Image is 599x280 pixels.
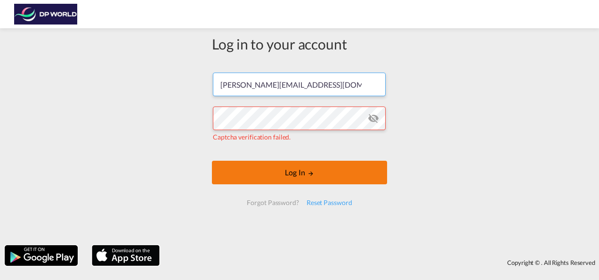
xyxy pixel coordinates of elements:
div: Log in to your account [212,34,387,54]
img: google.png [4,244,79,267]
button: LOGIN [212,161,387,184]
div: Reset Password [303,194,356,211]
img: apple.png [91,244,161,267]
div: Copyright © . All Rights Reserved [164,255,599,271]
img: c08ca190194411f088ed0f3ba295208c.png [14,4,78,25]
md-icon: icon-eye-off [368,113,379,124]
input: Enter email/phone number [213,73,386,96]
span: Captcha verification failed. [213,133,291,141]
div: Forgot Password? [243,194,302,211]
